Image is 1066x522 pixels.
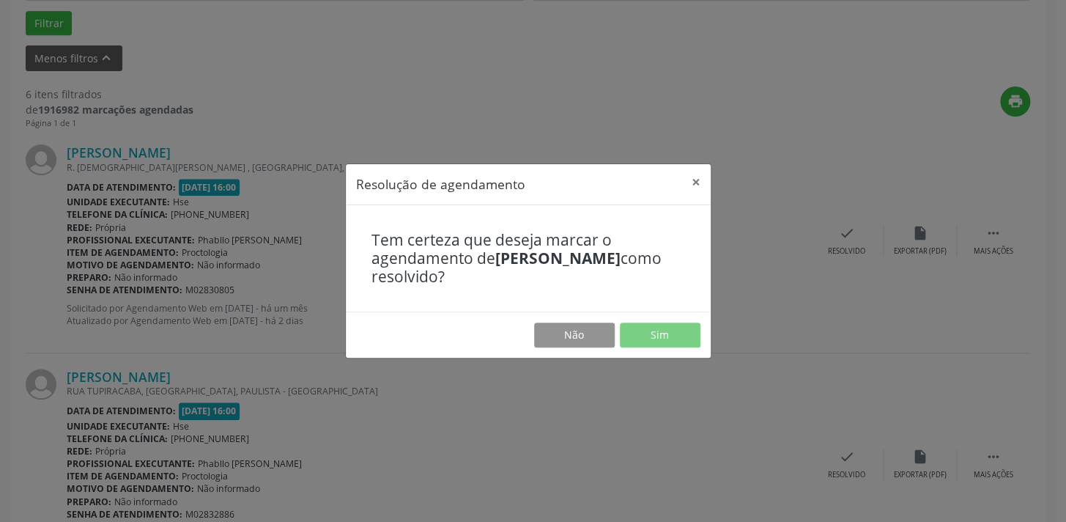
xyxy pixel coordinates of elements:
b: [PERSON_NAME] [495,248,621,268]
h5: Resolução de agendamento [356,174,525,194]
h4: Tem certeza que deseja marcar o agendamento de como resolvido? [371,231,685,287]
button: Não [534,323,615,348]
button: Close [681,164,711,200]
button: Sim [620,323,700,348]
